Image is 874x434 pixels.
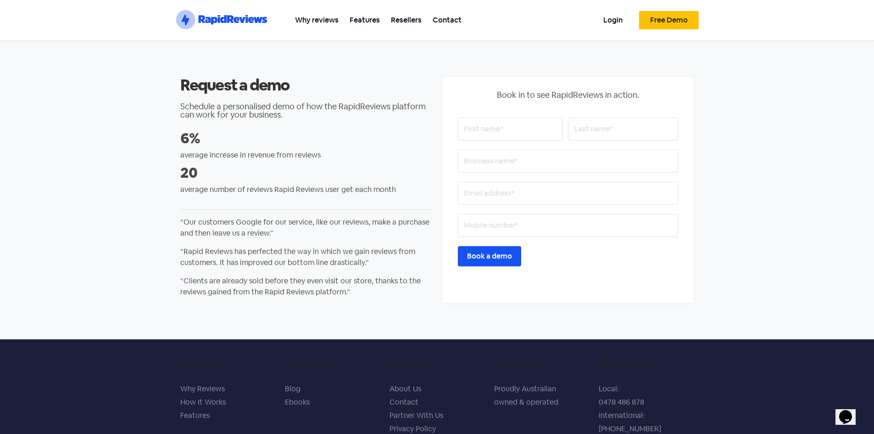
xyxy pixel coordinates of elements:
[390,359,485,370] h5: Company
[344,10,385,30] a: Features
[494,383,590,409] p: Proudly Australian owned & operated
[650,17,688,24] span: Free Demo
[458,89,678,101] p: Book in to see RapidReviews in action.
[180,184,433,195] p: average number of reviews Rapid Reviews user get each month
[180,102,433,119] h2: Schedule a personalised demo of how the RapidReviews platform can work for your business.
[180,276,433,298] p: “Clients are already sold before they even visit our store, thanks to the reviews gained from the...
[639,11,699,29] a: Free Demo
[458,118,562,141] input: First name*
[427,10,467,30] a: Contact
[599,359,694,370] h5: Text or call us.
[180,246,433,268] p: “Rapid Reviews has perfected the way in which we gain reviews from customers. It has improved our...
[390,397,418,407] a: Contact
[180,217,433,239] p: “Our customers Google for our service, like our reviews, make a purchase and then leave us a revi...
[289,10,344,30] a: Why reviews
[835,397,865,425] iframe: chat widget
[385,10,427,30] a: Resellers
[180,163,198,182] strong: 20
[180,75,433,95] h2: Request a demo
[458,246,521,266] input: Book a demo
[180,129,200,147] strong: 6%
[390,424,436,434] a: Privacy Policy
[458,150,678,173] input: Business name*
[285,384,301,394] a: Blog
[598,10,628,30] a: Login
[180,359,276,370] h5: Products
[180,397,226,407] a: How It Works
[285,359,380,370] h5: Resources
[285,397,310,407] a: Ebooks
[180,411,210,420] a: Features
[390,384,421,394] a: About Us
[568,118,678,141] input: Last name*
[180,384,225,394] a: Why Reviews
[458,214,678,237] input: Mobile number*
[494,359,590,370] h5: Australian
[180,150,433,161] p: average increase in revenue from reviews
[458,182,678,205] input: Email address*
[390,411,443,420] a: Partner With Us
